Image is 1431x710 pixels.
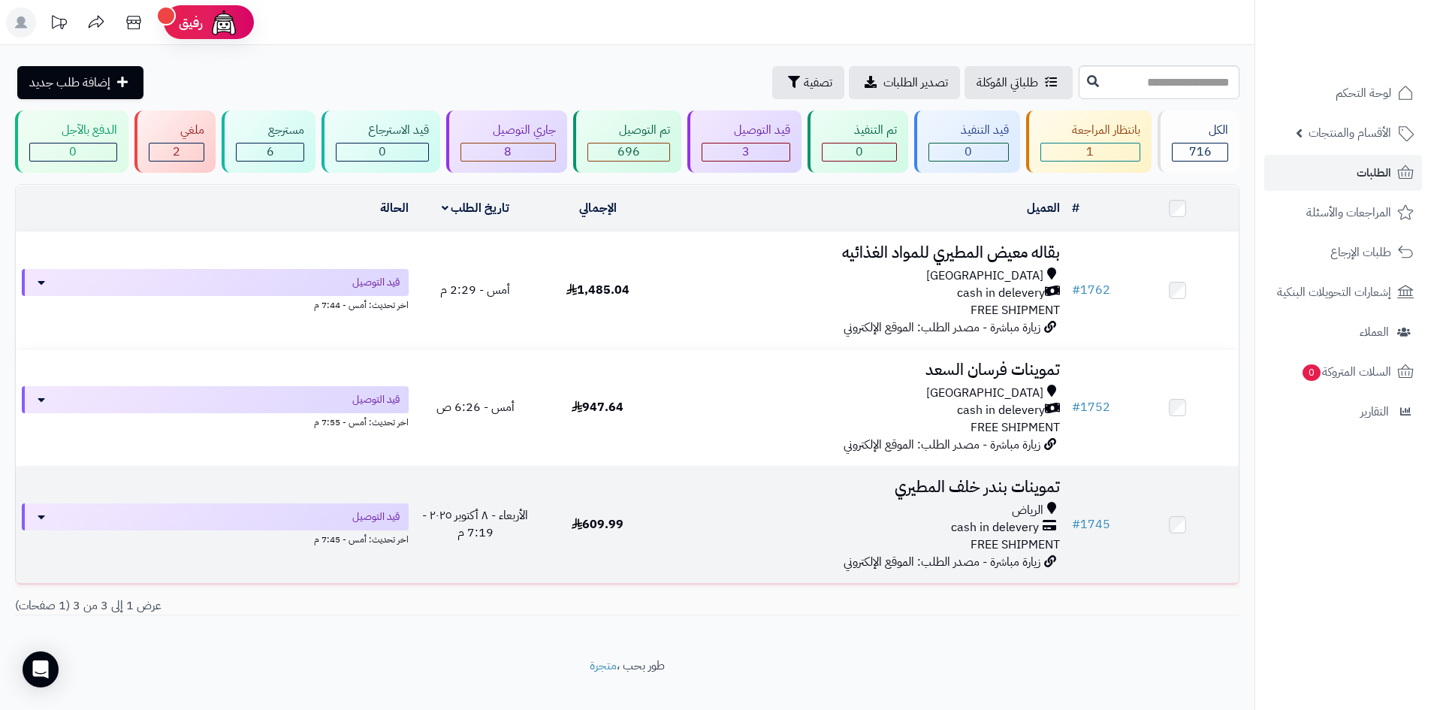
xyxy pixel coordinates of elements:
div: 2 [149,144,204,161]
a: #1762 [1072,281,1110,299]
span: 0 [965,143,972,161]
span: cash in delevery [957,285,1045,302]
span: تصفية [804,74,832,92]
span: 609.99 [572,515,623,533]
div: مسترجع [236,122,304,139]
a: تم التنفيذ 0 [805,110,911,173]
div: اخر تحديث: أمس - 7:55 م [22,413,409,429]
a: تم التوصيل 696 [570,110,685,173]
a: التقارير [1264,394,1422,430]
span: الأقسام والمنتجات [1309,122,1391,144]
div: ملغي [149,122,205,139]
span: [GEOGRAPHIC_DATA] [926,267,1043,285]
span: FREE SHIPMENT [971,418,1060,437]
span: لوحة التحكم [1336,83,1391,104]
div: 3 [702,144,789,161]
img: ai-face.png [209,8,239,38]
a: لوحة التحكم [1264,75,1422,111]
span: 716 [1189,143,1212,161]
button: تصفية [772,66,844,99]
span: 1 [1086,143,1094,161]
span: 0 [856,143,863,161]
div: قيد التنفيذ [928,122,1009,139]
a: العميل [1027,199,1060,217]
h3: بقاله معيض المطيري للمواد الغذائيه [665,244,1060,261]
div: 0 [30,144,116,161]
div: بانتظار المراجعة [1040,122,1141,139]
a: جاري التوصيل 8 [443,110,570,173]
div: 0 [929,144,1008,161]
div: تم التنفيذ [822,122,897,139]
a: طلبات الإرجاع [1264,234,1422,270]
a: إضافة طلب جديد [17,66,143,99]
span: cash in delevery [951,519,1039,536]
div: 6 [237,144,303,161]
span: أمس - 6:26 ص [436,398,515,416]
div: تم التوصيل [587,122,671,139]
a: #1752 [1072,398,1110,416]
div: 1 [1041,144,1140,161]
span: قيد التوصيل [352,509,400,524]
div: 0 [337,144,428,161]
a: #1745 [1072,515,1110,533]
a: تحديثات المنصة [40,8,77,41]
a: # [1072,199,1079,217]
span: 0 [1302,364,1321,381]
span: 0 [69,143,77,161]
span: 696 [617,143,640,161]
span: [GEOGRAPHIC_DATA] [926,385,1043,402]
span: طلبات الإرجاع [1330,242,1391,263]
span: إشعارات التحويلات البنكية [1277,282,1391,303]
div: 696 [588,144,670,161]
span: # [1072,398,1080,416]
span: # [1072,515,1080,533]
a: قيد التنفيذ 0 [911,110,1023,173]
span: أمس - 2:29 م [440,281,510,299]
div: اخر تحديث: أمس - 7:44 م [22,296,409,312]
a: إشعارات التحويلات البنكية [1264,274,1422,310]
span: 0 [379,143,386,161]
span: الرياض [1012,502,1043,519]
h3: تموينات بندر خلف المطيري [665,479,1060,496]
span: 6 [267,143,274,161]
span: السلات المتروكة [1301,361,1391,382]
span: قيد التوصيل [352,392,400,407]
span: المراجعات والأسئلة [1306,202,1391,223]
span: زيارة مباشرة - مصدر الطلب: الموقع الإلكتروني [844,319,1040,337]
a: المراجعات والأسئلة [1264,195,1422,231]
span: الطلبات [1357,162,1391,183]
div: الدفع بالآجل [29,122,117,139]
a: الكل716 [1155,110,1242,173]
div: عرض 1 إلى 3 من 3 (1 صفحات) [4,597,627,615]
a: قيد الاسترجاع 0 [319,110,443,173]
div: الكل [1172,122,1228,139]
a: قيد التوصيل 3 [684,110,805,173]
a: بانتظار المراجعة 1 [1023,110,1155,173]
a: متجرة [590,657,617,675]
div: قيد التوصيل [702,122,790,139]
span: 947.64 [572,398,623,416]
a: مسترجع 6 [219,110,319,173]
span: إضافة طلب جديد [29,74,110,92]
span: زيارة مباشرة - مصدر الطلب: الموقع الإلكتروني [844,553,1040,571]
div: 8 [461,144,555,161]
div: 0 [823,144,896,161]
a: السلات المتروكة0 [1264,354,1422,390]
a: العملاء [1264,314,1422,350]
a: ملغي 2 [131,110,219,173]
div: اخر تحديث: أمس - 7:45 م [22,530,409,546]
div: جاري التوصيل [460,122,556,139]
span: 1,485.04 [566,281,629,299]
span: زيارة مباشرة - مصدر الطلب: الموقع الإلكتروني [844,436,1040,454]
a: الطلبات [1264,155,1422,191]
div: Open Intercom Messenger [23,651,59,687]
span: 8 [504,143,512,161]
span: 2 [173,143,180,161]
a: تصدير الطلبات [849,66,960,99]
img: logo-2.png [1329,11,1417,43]
span: الأربعاء - ٨ أكتوبر ٢٠٢٥ - 7:19 م [422,506,528,542]
span: FREE SHIPMENT [971,301,1060,319]
span: cash in delevery [957,402,1045,419]
span: تصدير الطلبات [883,74,948,92]
span: FREE SHIPMENT [971,536,1060,554]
